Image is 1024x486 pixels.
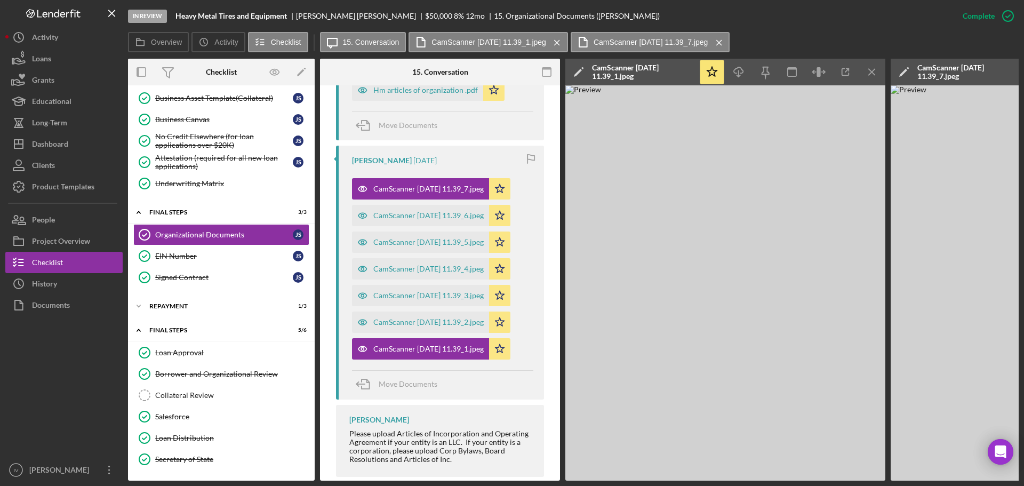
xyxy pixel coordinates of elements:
[373,211,484,220] div: CamScanner [DATE] 11.39_6.jpeg
[155,434,309,442] div: Loan Distribution
[5,176,123,197] button: Product Templates
[128,10,167,23] div: In Review
[149,327,280,333] div: Final Steps
[133,130,309,152] a: No Credit Elsewhere (for loan applications over $20K)JS
[155,391,309,400] div: Collateral Review
[133,363,309,385] a: Borrower and Organizational Review
[293,229,303,240] div: J S
[594,38,708,46] label: CamScanner [DATE] 11.39_7.jpeg
[5,133,123,155] a: Dashboard
[32,48,51,72] div: Loans
[206,68,237,76] div: Checklist
[409,32,568,52] button: CamScanner [DATE] 11.39_1.jpeg
[352,371,448,397] button: Move Documents
[343,38,399,46] label: 15. Conversation
[155,115,293,124] div: Business Canvas
[293,114,303,125] div: J S
[287,327,307,333] div: 5 / 6
[155,348,309,357] div: Loan Approval
[373,318,484,326] div: CamScanner [DATE] 11.39_2.jpeg
[988,439,1013,465] div: Open Intercom Messenger
[373,291,484,300] div: CamScanner [DATE] 11.39_3.jpeg
[379,121,437,130] span: Move Documents
[32,27,58,51] div: Activity
[352,285,510,306] button: CamScanner [DATE] 11.39_3.jpeg
[352,79,505,101] button: Hm articles of organization .pdf
[5,459,123,481] button: IV[PERSON_NAME]
[352,205,510,226] button: CamScanner [DATE] 11.39_6.jpeg
[149,209,280,216] div: FINAL STEPS
[5,69,123,91] button: Grants
[32,209,55,233] div: People
[352,178,510,200] button: CamScanner [DATE] 11.39_7.jpeg
[287,209,307,216] div: 3 / 3
[155,455,309,464] div: Secretary of State
[32,133,68,157] div: Dashboard
[287,303,307,309] div: 1 / 3
[425,11,452,20] span: $50,000
[271,38,301,46] label: Checklist
[155,252,293,260] div: EIN Number
[592,63,693,81] div: CamScanner [DATE] 11.39_1.jpeg
[352,112,448,139] button: Move Documents
[952,5,1019,27] button: Complete
[5,252,123,273] a: Checklist
[293,251,303,261] div: J S
[373,265,484,273] div: CamScanner [DATE] 11.39_4.jpeg
[133,385,309,406] a: Collateral Review
[151,38,182,46] label: Overview
[5,112,123,133] button: Long-Term
[349,429,533,464] div: Please upload Articles of Incorporation and Operating Agreement if your entity is an LLC. If your...
[5,273,123,294] button: History
[133,109,309,130] a: Business CanvasJS
[5,209,123,230] button: People
[5,294,123,316] button: Documents
[155,230,293,239] div: Organizational Documents
[412,68,468,76] div: 15. Conversation
[293,272,303,283] div: J S
[13,467,19,473] text: IV
[133,449,309,470] a: Secretary of State
[917,63,1019,81] div: CamScanner [DATE] 11.39_7.jpeg
[352,232,510,253] button: CamScanner [DATE] 11.39_5.jpeg
[352,156,412,165] div: [PERSON_NAME]
[155,154,293,171] div: Attestation (required for all new loan applications)
[320,32,406,52] button: 15. Conversation
[373,86,478,94] div: Hm articles of organization .pdf
[963,5,995,27] div: Complete
[5,155,123,176] button: Clients
[352,258,510,280] button: CamScanner [DATE] 11.39_4.jpeg
[149,303,280,309] div: Repayment
[296,12,425,20] div: [PERSON_NAME] [PERSON_NAME]
[373,185,484,193] div: CamScanner [DATE] 11.39_7.jpeg
[349,416,409,424] div: [PERSON_NAME]
[352,312,510,333] button: CamScanner [DATE] 11.39_2.jpeg
[133,152,309,173] a: Attestation (required for all new loan applications)JS
[32,273,57,297] div: History
[248,32,308,52] button: Checklist
[494,12,660,20] div: 15. Organizational Documents ([PERSON_NAME])
[155,94,293,102] div: Business Asset Template(Collateral)
[373,345,484,353] div: CamScanner [DATE] 11.39_1.jpeg
[466,12,485,20] div: 12 mo
[5,230,123,252] button: Project Overview
[155,132,293,149] div: No Credit Elsewhere (for loan applications over $20K)
[5,91,123,112] a: Educational
[32,112,67,136] div: Long-Term
[133,245,309,267] a: EIN NumberJS
[32,91,71,115] div: Educational
[293,157,303,168] div: J S
[191,32,245,52] button: Activity
[128,32,189,52] button: Overview
[32,230,90,254] div: Project Overview
[32,252,63,276] div: Checklist
[155,179,309,188] div: Underwriting Matrix
[32,155,55,179] div: Clients
[571,32,730,52] button: CamScanner [DATE] 11.39_7.jpeg
[133,87,309,109] a: Business Asset Template(Collateral)JS
[352,338,510,360] button: CamScanner [DATE] 11.39_1.jpeg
